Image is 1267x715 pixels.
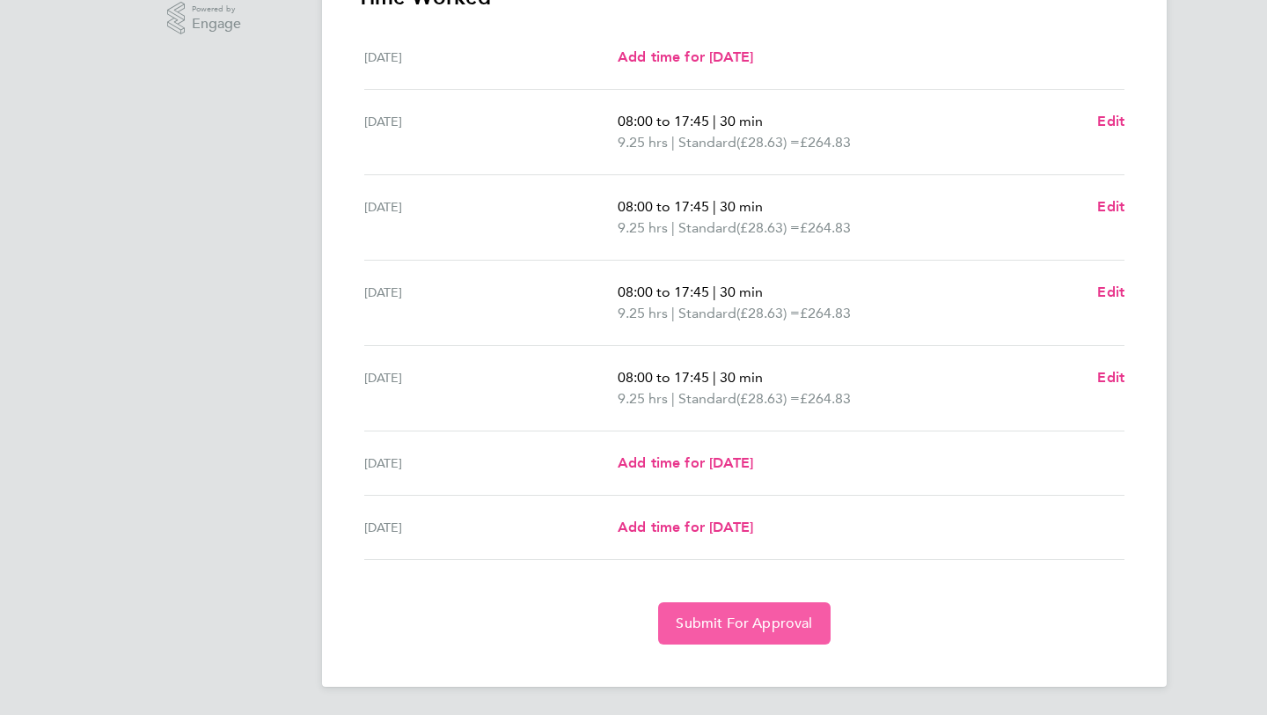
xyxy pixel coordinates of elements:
[364,282,618,324] div: [DATE]
[364,453,618,474] div: [DATE]
[736,305,800,321] span: (£28.63) =
[618,219,668,236] span: 9.25 hrs
[618,198,709,215] span: 08:00 to 17:45
[720,198,763,215] span: 30 min
[720,113,763,129] span: 30 min
[678,303,736,324] span: Standard
[658,602,830,645] button: Submit For Approval
[1097,284,1124,300] span: Edit
[618,47,753,68] a: Add time for [DATE]
[671,305,675,321] span: |
[720,369,763,386] span: 30 min
[618,453,753,474] a: Add time for [DATE]
[618,284,709,300] span: 08:00 to 17:45
[1097,196,1124,217] a: Edit
[800,134,851,151] span: £264.83
[1097,367,1124,388] a: Edit
[671,134,675,151] span: |
[1097,282,1124,303] a: Edit
[713,369,716,386] span: |
[364,196,618,239] div: [DATE]
[364,367,618,409] div: [DATE]
[713,284,716,300] span: |
[736,390,800,407] span: (£28.63) =
[800,305,851,321] span: £264.83
[618,113,709,129] span: 08:00 to 17:45
[678,217,736,239] span: Standard
[1097,369,1124,386] span: Edit
[618,390,668,407] span: 9.25 hrs
[1097,111,1124,132] a: Edit
[618,369,709,386] span: 08:00 to 17:45
[618,519,753,535] span: Add time for [DATE]
[364,517,618,538] div: [DATE]
[800,390,851,407] span: £264.83
[736,219,800,236] span: (£28.63) =
[618,48,753,65] span: Add time for [DATE]
[1097,198,1124,215] span: Edit
[671,219,675,236] span: |
[671,390,675,407] span: |
[720,284,763,300] span: 30 min
[192,2,241,17] span: Powered by
[192,17,241,32] span: Engage
[618,305,668,321] span: 9.25 hrs
[618,454,753,471] span: Add time for [DATE]
[736,134,800,151] span: (£28.63) =
[618,517,753,538] a: Add time for [DATE]
[167,2,242,35] a: Powered byEngage
[1097,113,1124,129] span: Edit
[713,113,716,129] span: |
[676,615,812,632] span: Submit For Approval
[364,111,618,153] div: [DATE]
[678,132,736,153] span: Standard
[713,198,716,215] span: |
[364,47,618,68] div: [DATE]
[800,219,851,236] span: £264.83
[618,134,668,151] span: 9.25 hrs
[678,388,736,409] span: Standard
